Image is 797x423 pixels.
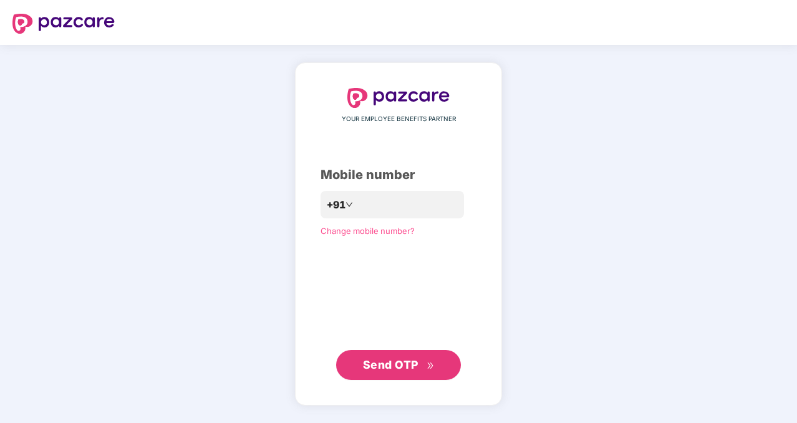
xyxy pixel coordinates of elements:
[363,358,418,371] span: Send OTP
[345,201,353,208] span: down
[327,197,345,213] span: +91
[342,114,456,124] span: YOUR EMPLOYEE BENEFITS PARTNER
[321,165,476,185] div: Mobile number
[12,14,115,34] img: logo
[321,226,415,236] a: Change mobile number?
[347,88,450,108] img: logo
[336,350,461,380] button: Send OTPdouble-right
[427,362,435,370] span: double-right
